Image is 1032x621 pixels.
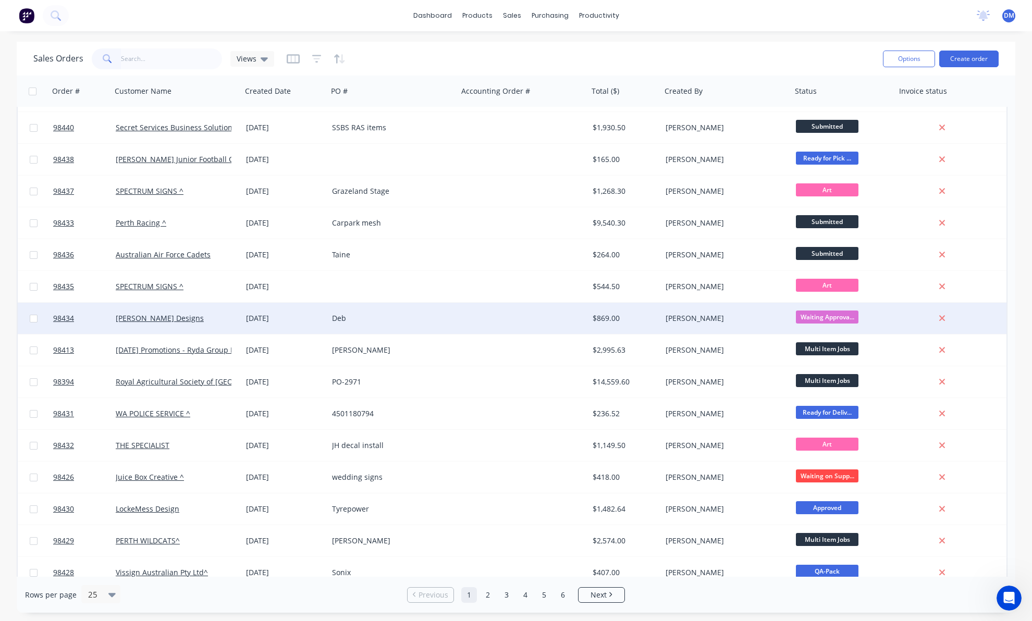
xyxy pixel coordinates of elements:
div: $544.50 [593,281,654,292]
span: Views [237,53,256,64]
span: Art [796,279,858,292]
a: Perth Racing ^ [116,218,166,228]
img: Factory [19,8,34,23]
div: [DATE] [246,313,324,324]
div: [PERSON_NAME] [666,154,781,165]
a: dashboard [408,8,457,23]
div: $9,540.30 [593,218,654,228]
div: [DATE] [246,377,324,387]
span: 98431 [53,408,74,419]
div: Customer Name [115,86,171,96]
a: 98429 [53,525,116,556]
div: $1,482.64 [593,504,654,514]
input: Search... [121,48,223,69]
span: 98440 [53,122,74,133]
iframe: Intercom live chat [997,586,1022,611]
div: [DATE] [246,408,324,419]
span: Multi Item Jobs [796,533,858,546]
div: Grazeland Stage [332,186,448,196]
span: DM [1004,11,1014,20]
div: [DATE] [246,281,324,292]
span: 98435 [53,281,74,292]
a: PERTH WILDCATS^ [116,536,180,545]
div: [DATE] [246,472,324,482]
span: Submitted [796,215,858,228]
div: Total ($) [592,86,619,96]
span: Ready for Pick ... [796,152,858,165]
div: 4501180794 [332,408,448,419]
button: Options [883,51,935,67]
div: [DATE] [246,504,324,514]
span: 98428 [53,567,74,578]
span: Submitted [796,247,858,260]
div: [PERSON_NAME] [666,250,781,260]
div: [PERSON_NAME] [666,313,781,324]
div: [PERSON_NAME] [666,377,781,387]
div: [PERSON_NAME] [666,567,781,578]
div: Deb [332,313,448,324]
a: Juice Box Creative ^ [116,472,184,482]
span: 98434 [53,313,74,324]
span: QA-Pack [796,565,858,578]
span: 98430 [53,504,74,514]
span: Waiting Approva... [796,310,858,324]
div: PO # [331,86,348,96]
a: 98428 [53,557,116,588]
div: productivity [574,8,624,23]
a: Secret Services Business Solutions* [116,122,240,132]
a: THE SPECIALIST [116,440,169,450]
a: Next page [579,590,624,600]
a: 98431 [53,398,116,429]
a: 98434 [53,303,116,334]
div: [PERSON_NAME] [666,345,781,355]
div: [DATE] [246,567,324,578]
div: [DATE] [246,345,324,355]
div: $1,930.50 [593,122,654,133]
div: $2,995.63 [593,345,654,355]
div: [PERSON_NAME] [332,345,448,355]
div: [PERSON_NAME] [666,186,781,196]
div: [PERSON_NAME] [666,504,781,514]
a: 98433 [53,207,116,239]
span: Rows per page [25,590,77,600]
span: 98413 [53,345,74,355]
div: PO-2971 [332,377,448,387]
a: LockeMess Design [116,504,179,514]
div: [PERSON_NAME] [666,218,781,228]
div: $165.00 [593,154,654,165]
div: sales [498,8,526,23]
span: Next [591,590,607,600]
div: $2,574.00 [593,536,654,546]
a: Page 3 [499,587,514,603]
div: $14,559.60 [593,377,654,387]
a: [DATE] Promotions - Ryda Group Pty Ltd * [116,345,260,355]
div: [PERSON_NAME] [666,536,781,546]
span: Approved [796,501,858,514]
div: [DATE] [246,122,324,133]
div: [DATE] [246,250,324,260]
div: wedding signs [332,472,448,482]
span: Multi Item Jobs [796,342,858,355]
a: 98435 [53,271,116,302]
div: [PERSON_NAME] [666,472,781,482]
div: $1,268.30 [593,186,654,196]
div: Sonix [332,567,448,578]
a: 98432 [53,430,116,461]
a: 98436 [53,239,116,270]
a: Page 2 [480,587,496,603]
div: $264.00 [593,250,654,260]
a: Vissign Australian Pty Ltd^ [116,567,208,577]
a: 98413 [53,334,116,366]
div: SSBS RAS items [332,122,448,133]
span: 98432 [53,440,74,451]
div: Status [795,86,817,96]
div: Accounting Order # [461,86,530,96]
a: 98437 [53,176,116,207]
div: [DATE] [246,218,324,228]
h1: Sales Orders [33,54,83,64]
div: [DATE] [246,154,324,165]
div: Carpark mesh [332,218,448,228]
div: [DATE] [246,536,324,546]
a: Page 1 is your current page [461,587,477,603]
div: $1,149.50 [593,440,654,451]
